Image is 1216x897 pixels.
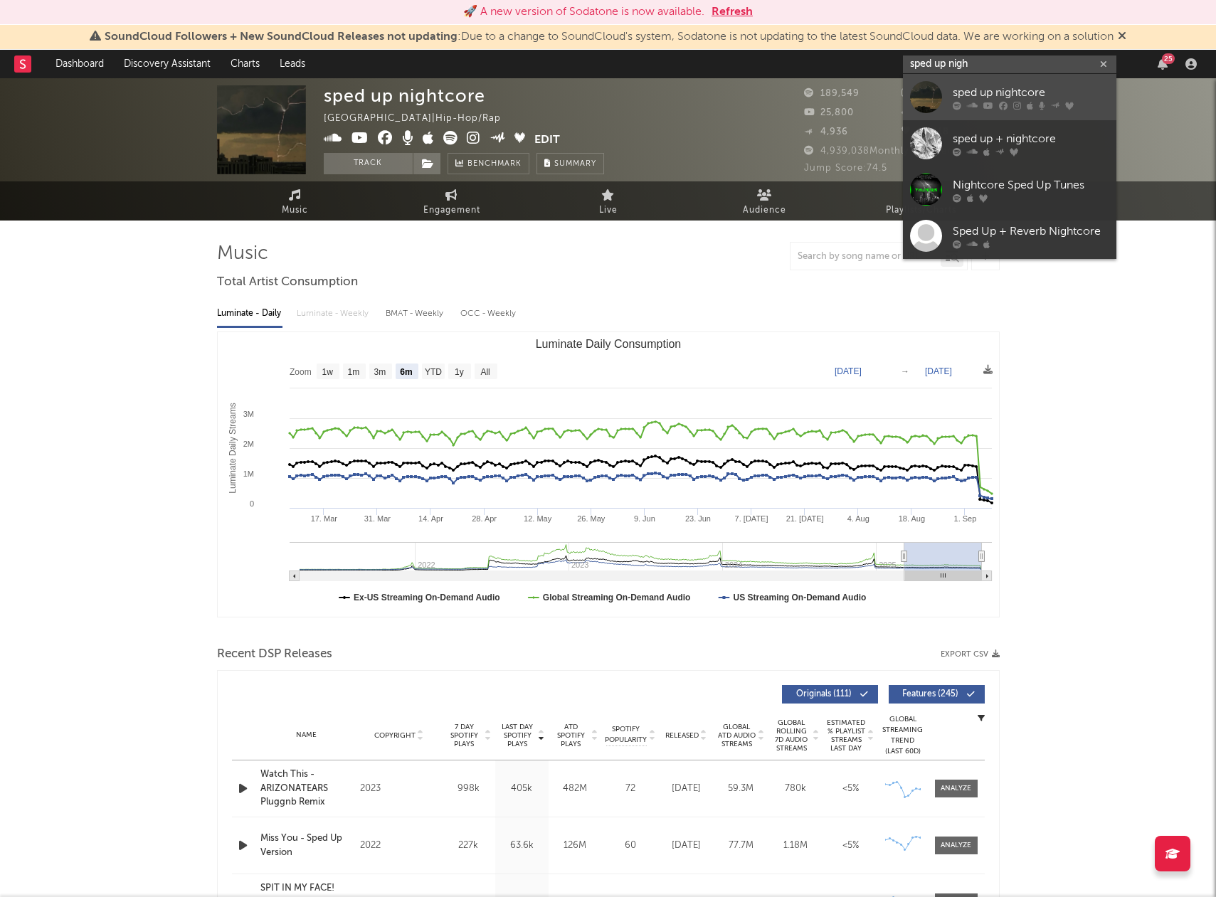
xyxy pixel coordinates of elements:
[243,469,253,478] text: 1M
[662,839,710,853] div: [DATE]
[953,514,976,523] text: 1. Sep
[835,366,862,376] text: [DATE]
[687,181,843,221] a: Audience
[827,718,866,753] span: Estimated % Playlist Streams Last Day
[374,731,416,740] span: Copyright
[804,147,956,156] span: 4,939,038 Monthly Listeners
[717,723,756,748] span: Global ATD Audio Streams
[712,4,753,21] button: Refresh
[827,839,874,853] div: <5%
[290,367,312,377] text: Zoom
[953,84,1109,101] div: sped up nightcore
[480,367,490,377] text: All
[542,593,690,603] text: Global Streaming On-Demand Audio
[448,153,529,174] a: Benchmark
[227,403,237,493] text: Luminate Daily Streams
[282,202,308,219] span: Music
[903,166,1116,213] a: Nightcore Sped Up Tunes
[423,202,480,219] span: Engagement
[772,839,820,853] div: 1.18M
[322,367,333,377] text: 1w
[114,50,221,78] a: Discovery Assistant
[599,202,618,219] span: Live
[886,202,956,219] span: Playlists/Charts
[898,514,924,523] text: 18. Aug
[804,127,848,137] span: 4,936
[889,685,985,704] button: Features(245)
[786,514,823,523] text: 21. [DATE]
[925,366,952,376] text: [DATE]
[782,685,878,704] button: Originals(111)
[665,731,699,740] span: Released
[1158,58,1168,70] button: 25
[552,723,590,748] span: ATD Spotify Plays
[1118,31,1126,43] span: Dismiss
[472,514,497,523] text: 28. Apr
[827,782,874,796] div: <5%
[953,223,1109,240] div: Sped Up + Reverb Nightcore
[218,332,999,617] svg: Luminate Daily Consumption
[552,782,598,796] div: 482M
[249,499,253,508] text: 0
[772,782,820,796] div: 780k
[902,108,946,117] span: 8,443
[499,782,545,796] div: 405k
[662,782,710,796] div: [DATE]
[324,153,413,174] button: Track
[310,514,337,523] text: 17. Mar
[270,50,315,78] a: Leads
[499,839,545,853] div: 63.6k
[260,730,354,741] div: Name
[243,440,253,448] text: 2M
[733,593,866,603] text: US Streaming On-Demand Audio
[418,514,443,523] text: 14. Apr
[902,127,949,137] span: 10,918
[554,160,596,168] span: Summary
[217,181,374,221] a: Music
[324,110,517,127] div: [GEOGRAPHIC_DATA] | Hip-Hop/Rap
[530,181,687,221] a: Live
[898,690,963,699] span: Features ( 245 )
[347,367,359,377] text: 1m
[445,723,483,748] span: 7 Day Spotify Plays
[843,181,1000,221] a: Playlists/Charts
[717,782,765,796] div: 59.3M
[260,768,354,810] a: Watch This - ARIZONATEARS Pluggnb Remix
[260,832,354,859] div: Miss You - Sped Up Version
[882,714,924,757] div: Global Streaming Trend (Last 60D)
[445,782,492,796] div: 998k
[534,131,560,149] button: Edit
[606,839,655,853] div: 60
[105,31,458,43] span: SoundCloud Followers + New SoundCloud Releases not updating
[499,723,536,748] span: Last Day Spotify Plays
[354,593,500,603] text: Ex-US Streaming On-Demand Audio
[804,108,854,117] span: 25,800
[217,302,282,326] div: Luminate - Daily
[374,181,530,221] a: Engagement
[460,302,517,326] div: OCC - Weekly
[536,153,604,174] button: Summary
[903,74,1116,120] a: sped up nightcore
[791,690,857,699] span: Originals ( 111 )
[105,31,1114,43] span: : Due to a change to SoundCloud's system, Sodatone is not updating to the latest SoundCloud data....
[463,4,704,21] div: 🚀 A new version of Sodatone is now available.
[217,646,332,663] span: Recent DSP Releases
[903,120,1116,166] a: sped up + nightcore
[606,782,655,796] div: 72
[552,839,598,853] div: 126M
[243,410,253,418] text: 3M
[847,514,869,523] text: 4. Aug
[455,367,464,377] text: 1y
[901,366,909,376] text: →
[386,302,446,326] div: BMAT - Weekly
[221,50,270,78] a: Charts
[734,514,768,523] text: 7. [DATE]
[374,367,386,377] text: 3m
[804,89,860,98] span: 189,549
[360,837,438,854] div: 2022
[953,130,1109,147] div: sped up + nightcore
[324,85,485,106] div: sped up nightcore
[804,164,887,173] span: Jump Score: 74.5
[360,780,438,797] div: 2023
